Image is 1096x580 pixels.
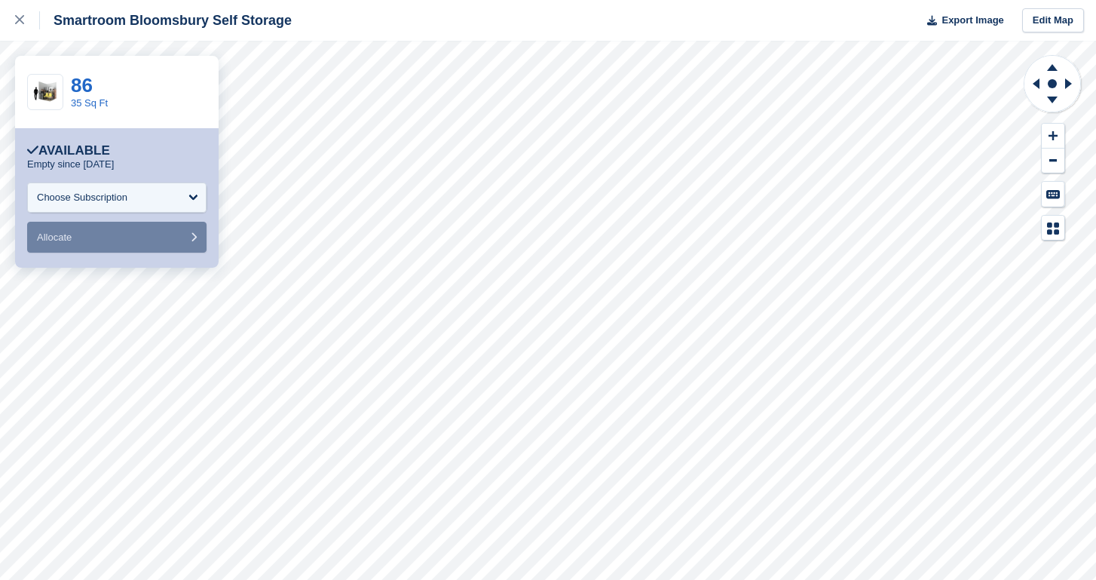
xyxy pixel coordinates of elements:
[40,11,292,29] div: Smartroom Bloomsbury Self Storage
[941,13,1003,28] span: Export Image
[27,143,110,158] div: Available
[1042,149,1064,173] button: Zoom Out
[27,222,207,253] button: Allocate
[37,232,72,243] span: Allocate
[918,8,1004,33] button: Export Image
[37,190,127,205] div: Choose Subscription
[71,97,108,109] a: 35 Sq Ft
[28,79,63,106] img: 35-sqft-unit.jpg
[1042,124,1064,149] button: Zoom In
[1042,182,1064,207] button: Keyboard Shortcuts
[71,74,93,97] a: 86
[27,158,114,170] p: Empty since [DATE]
[1042,216,1064,241] button: Map Legend
[1022,8,1084,33] a: Edit Map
